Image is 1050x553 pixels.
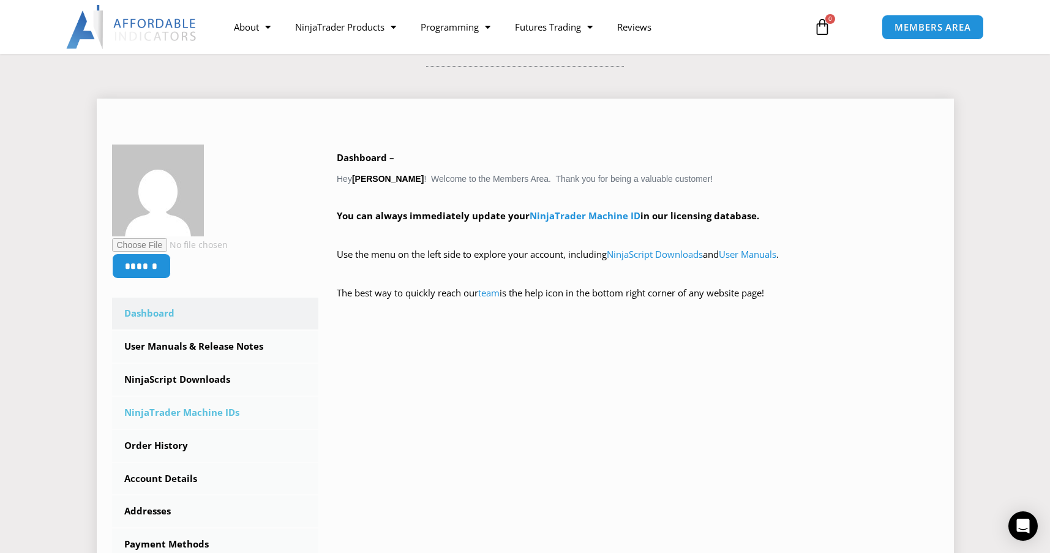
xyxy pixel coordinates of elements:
[894,23,971,32] span: MEMBERS AREA
[112,430,319,462] a: Order History
[825,14,835,24] span: 0
[503,13,605,41] a: Futures Trading
[112,495,319,527] a: Addresses
[337,285,939,319] p: The best way to quickly reach our is the help icon in the bottom right corner of any website page!
[719,248,776,260] a: User Manuals
[112,463,319,495] a: Account Details
[605,13,664,41] a: Reviews
[112,331,319,363] a: User Manuals & Release Notes
[337,151,394,164] b: Dashboard –
[882,15,984,40] a: MEMBERS AREA
[1008,511,1038,541] div: Open Intercom Messenger
[352,174,424,184] strong: [PERSON_NAME]
[337,149,939,319] div: Hey ! Welcome to the Members Area. Thank you for being a valuable customer!
[112,397,319,429] a: NinjaTrader Machine IDs
[222,13,800,41] nav: Menu
[112,145,204,236] img: 60928205967ae52e4d0b4da5482b33957c18862b54fd76af2cf3aaba4fa72147
[478,287,500,299] a: team
[530,209,640,222] a: NinjaTrader Machine ID
[66,5,198,49] img: LogoAI | Affordable Indicators – NinjaTrader
[408,13,503,41] a: Programming
[607,248,703,260] a: NinjaScript Downloads
[337,246,939,280] p: Use the menu on the left side to explore your account, including and .
[795,9,849,45] a: 0
[337,209,759,222] strong: You can always immediately update your in our licensing database.
[112,298,319,329] a: Dashboard
[112,364,319,396] a: NinjaScript Downloads
[222,13,283,41] a: About
[283,13,408,41] a: NinjaTrader Products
